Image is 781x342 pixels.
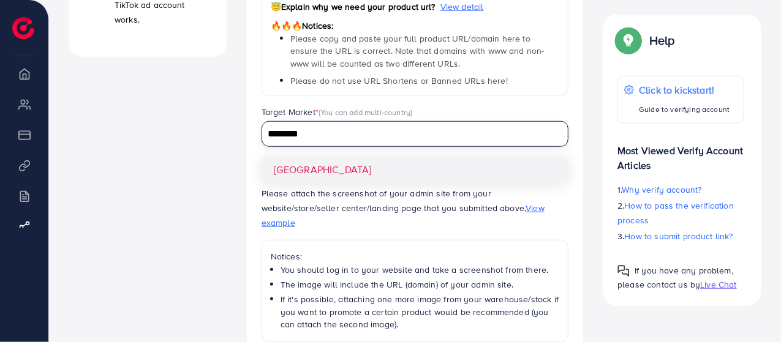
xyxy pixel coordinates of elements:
[440,1,484,13] span: View detail
[262,106,413,118] label: Target Market
[281,264,560,276] li: You should log in to your website and take a screenshot from there.
[639,102,730,117] p: Guide to verifying account
[262,202,545,229] span: View example
[625,230,733,242] span: How to submit product link?
[290,75,508,87] span: Please do not use URL Shortens or Banned URLs here!
[271,249,560,264] p: Notices:
[262,157,569,183] li: [GEOGRAPHIC_DATA]
[281,278,560,291] li: The image will include the URL (domain) of your admin site.
[271,20,334,32] span: Notices:
[617,182,744,197] p: 1.
[12,17,34,39] img: logo
[729,287,772,333] iframe: Chat
[617,265,630,277] img: Popup guide
[262,121,569,146] div: Search for option
[271,1,281,13] span: 😇
[617,133,744,173] p: Most Viewed Verify Account Articles
[617,199,734,226] span: How to pass the verification process
[617,198,744,228] p: 2.
[649,33,675,48] p: Help
[639,83,730,97] p: Click to kickstart!
[263,125,553,144] input: Search for option
[700,278,736,291] span: Live Chat
[617,229,744,243] p: 3.
[262,186,569,230] p: Please attach the screenshot of your admin site from your website/store/seller center/landing pag...
[271,1,436,13] span: Explain why we need your product url?
[622,184,702,196] span: Why verify account?
[281,293,560,330] li: If it's possible, attaching one more image from your warehouse/stock if you want to promote a cer...
[617,264,733,291] span: If you have any problem, please contact us by
[290,32,545,70] span: Please copy and paste your full product URL/domain here to ensure the URL is correct. Note that d...
[271,20,302,32] span: 🔥🔥🔥
[319,106,412,117] span: (You can add multi-country)
[617,29,640,51] img: Popup guide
